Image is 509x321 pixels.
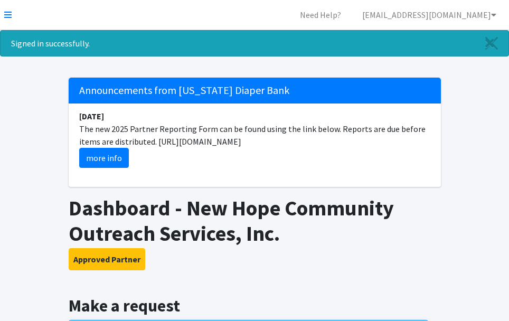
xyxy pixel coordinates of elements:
strong: [DATE] [79,111,104,121]
h2: Make a request [69,296,441,316]
li: The new 2025 Partner Reporting Form can be found using the link below. Reports are due before ite... [69,103,441,174]
h1: Dashboard - New Hope Community Outreach Services, Inc. [69,195,441,246]
a: Need Help? [291,4,350,25]
h5: Announcements from [US_STATE] Diaper Bank [69,78,441,103]
a: more info [79,148,129,168]
a: [EMAIL_ADDRESS][DOMAIN_NAME] [354,4,505,25]
a: Close [475,31,508,56]
button: Approved Partner [69,248,145,270]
